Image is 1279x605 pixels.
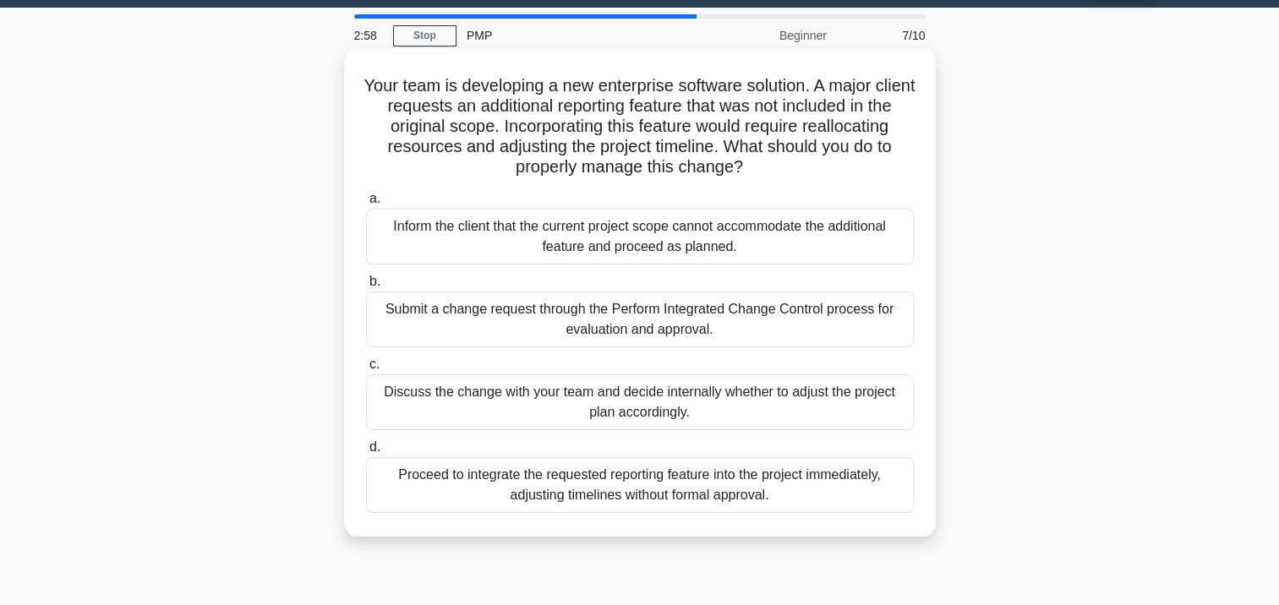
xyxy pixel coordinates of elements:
[456,19,689,52] div: PMP
[364,75,916,178] h5: Your team is developing a new enterprise software solution. A major client requests an additional...
[366,292,914,347] div: Submit a change request through the Perform Integrated Change Control process for evaluation and ...
[366,209,914,264] div: Inform the client that the current project scope cannot accommodate the additional feature and pr...
[369,191,380,205] span: a.
[366,374,914,430] div: Discuss the change with your team and decide internally whether to adjust the project plan accord...
[369,357,380,371] span: c.
[393,25,456,46] a: Stop
[369,274,380,288] span: b.
[344,19,393,52] div: 2:58
[369,439,380,454] span: d.
[837,19,936,52] div: 7/10
[689,19,837,52] div: Beginner
[366,457,914,513] div: Proceed to integrate the requested reporting feature into the project immediately, adjusting time...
